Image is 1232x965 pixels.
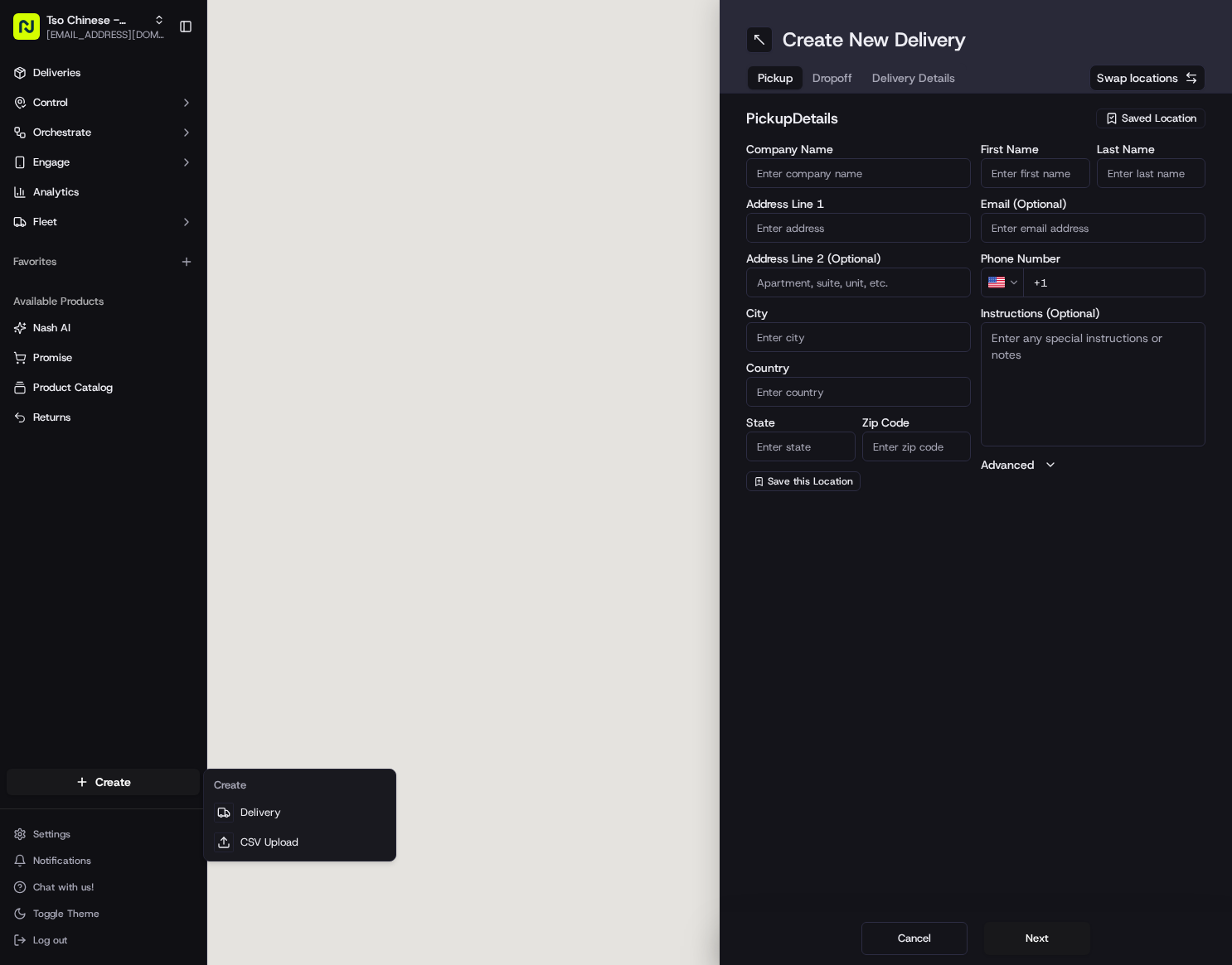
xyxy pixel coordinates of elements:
button: Start new chat [282,163,302,183]
div: Available Products [7,288,200,315]
label: Address Line 2 (Optional) [746,253,971,264]
span: Knowledge Base [33,370,127,387]
span: Saved Location [1122,111,1196,126]
input: Enter email address [981,213,1205,243]
label: Email (Optional) [981,198,1205,210]
label: Advanced [981,456,1034,473]
label: Phone Number [981,253,1205,264]
input: Enter address [746,213,971,243]
span: Tso Chinese - Catering [46,12,147,28]
span: [EMAIL_ADDRESS][DOMAIN_NAME] [46,28,165,41]
span: [PERSON_NAME] [51,257,134,270]
img: Chelsea Prettyman [17,286,43,312]
span: Dropoff [812,70,852,86]
img: 8016278978528_b943e370aa5ada12b00a_72.png [35,158,65,188]
span: [PERSON_NAME] [51,302,134,315]
span: Returns [33,410,70,425]
div: 📗 [17,372,30,385]
label: City [746,307,971,319]
span: Settings [33,827,70,841]
button: See all [257,212,302,232]
span: Notifications [33,854,91,867]
span: Save this Location [768,475,853,488]
label: Last Name [1097,143,1206,155]
span: • [138,257,143,270]
a: CSV Upload [207,827,392,857]
div: Create [207,773,392,798]
a: 💻API Documentation [133,364,273,393]
img: Nash [17,17,50,50]
input: Enter phone number [1023,268,1205,297]
span: Pylon [165,411,201,423]
img: Brigitte Vinadas [17,241,43,268]
button: Cancel [861,922,968,955]
input: Enter first name [981,158,1090,188]
label: Company Name [746,143,971,155]
div: Favorites [7,248,200,275]
span: Nash AI [33,321,70,335]
label: Instructions (Optional) [981,307,1205,319]
label: First Name [981,143,1090,155]
input: Enter country [746,377,971,407]
span: Promise [33,350,72,365]
input: Enter zip code [862,432,972,461]
div: Start new chat [75,158,272,175]
label: Address Line 1 [746,198,971,210]
span: Orchestrate [33,125,91,140]
div: 💻 [140,372,153,385]
span: Control [33,95,68,110]
label: Country [746,362,971,374]
img: 1736555255976-a54dd68f-1ca7-489b-9aae-adbdc363a1c4 [33,258,46,271]
span: API Documentation [157,370,266,387]
span: Delivery Details [872,70,955,86]
span: Log out [33,934,67,947]
input: Enter state [746,432,856,461]
span: • [138,302,143,315]
div: We're available if you need us! [75,175,228,188]
input: Enter city [746,322,971,352]
span: Analytics [33,185,79,200]
a: 📗Knowledge Base [10,364,133,393]
div: Past conversations [17,215,111,229]
p: Welcome 👋 [17,66,302,93]
label: Zip Code [862,417,972,428]
input: Got a question? Start typing here... [43,107,298,124]
span: Fleet [33,215,57,229]
span: [DATE] [147,302,181,315]
span: Pickup [758,70,793,86]
span: Chat with us! [33,881,94,894]
a: Powered byPylon [117,410,201,423]
span: Swap locations [1097,70,1178,86]
input: Enter last name [1097,158,1206,188]
span: Deliveries [33,65,80,80]
span: Toggle Theme [33,907,99,920]
img: 1736555255976-a54dd68f-1ca7-489b-9aae-adbdc363a1c4 [17,158,46,188]
button: Next [984,922,1090,955]
a: Delivery [207,798,392,827]
span: Create [95,774,131,790]
h2: pickup Details [746,107,1086,130]
h1: Create New Delivery [783,27,966,53]
input: Enter company name [746,158,971,188]
span: Engage [33,155,70,170]
label: State [746,417,856,428]
span: Product Catalog [33,380,113,395]
span: [DATE] [147,257,181,270]
input: Apartment, suite, unit, etc. [746,268,971,297]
